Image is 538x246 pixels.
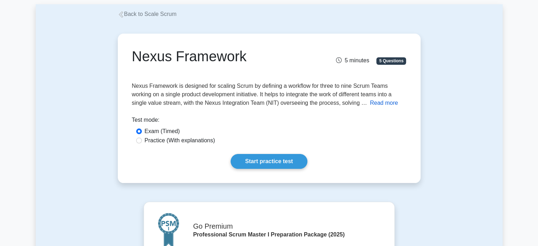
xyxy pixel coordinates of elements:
label: Practice (With explanations) [145,136,215,145]
span: 5 minutes [336,57,369,63]
h1: Nexus Framework [132,48,312,65]
a: Start practice test [231,154,307,169]
span: 5 Questions [376,57,406,64]
span: Nexus Framework is designed for scaling Scrum by defining a workflow for three to nine Scrum Team... [132,83,392,106]
label: Exam (Timed) [145,127,180,136]
a: Back to Scale Scrum [118,11,177,17]
button: Read more [370,99,398,107]
div: Test mode: [132,116,406,127]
